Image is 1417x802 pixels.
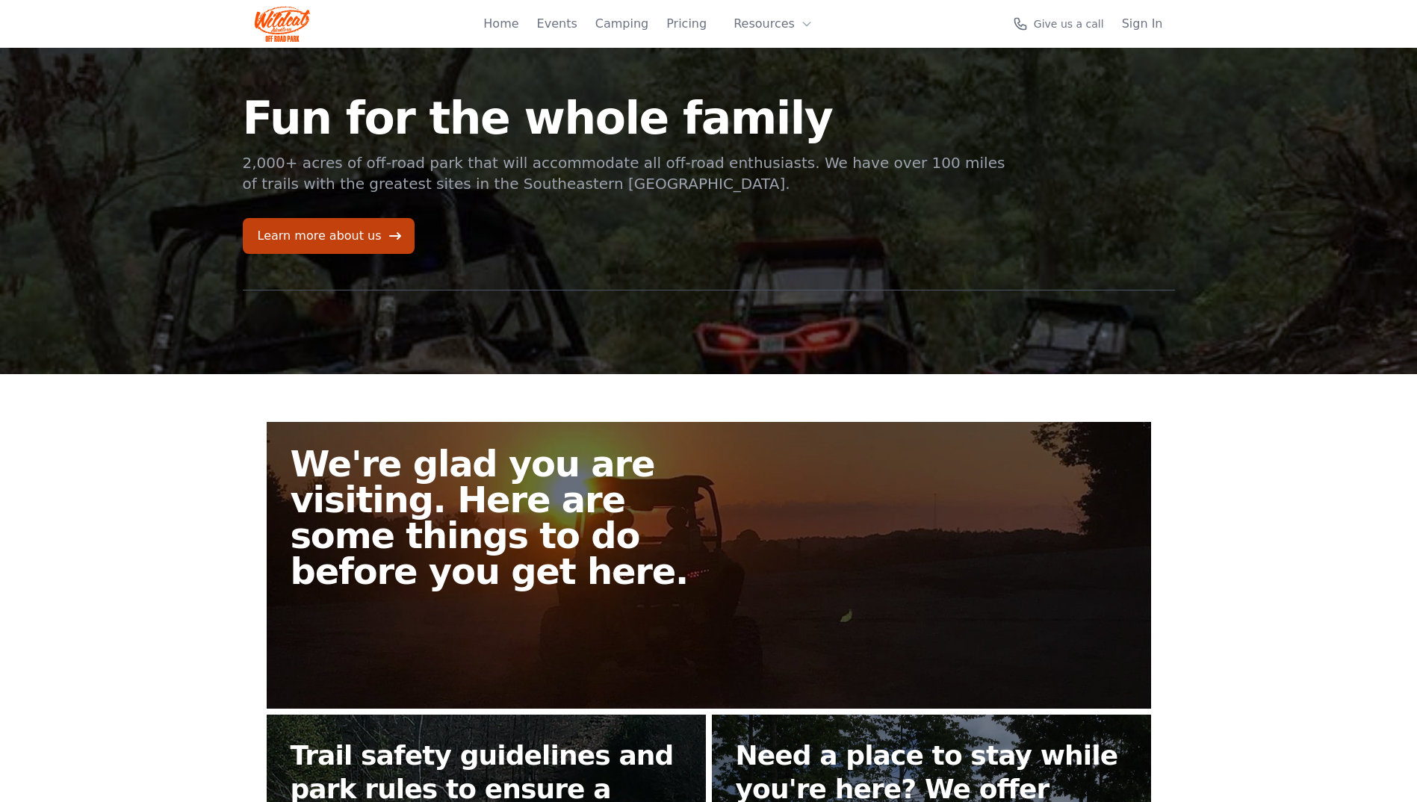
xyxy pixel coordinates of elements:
p: 2,000+ acres of off-road park that will accommodate all off-road enthusiasts. We have over 100 mi... [243,152,1008,194]
h2: We're glad you are visiting. Here are some things to do before you get here. [291,446,721,589]
h1: Fun for the whole family [243,96,1008,140]
a: Home [483,15,518,33]
a: Camping [595,15,648,33]
a: Learn more about us [243,218,415,254]
a: We're glad you are visiting. Here are some things to do before you get here. [267,422,1151,709]
button: Resources [725,9,822,39]
a: Give us a call [1013,16,1104,31]
span: Give us a call [1034,16,1104,31]
a: Pricing [666,15,707,33]
a: Events [537,15,577,33]
img: Wildcat Logo [255,6,311,42]
a: Sign In [1122,15,1163,33]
